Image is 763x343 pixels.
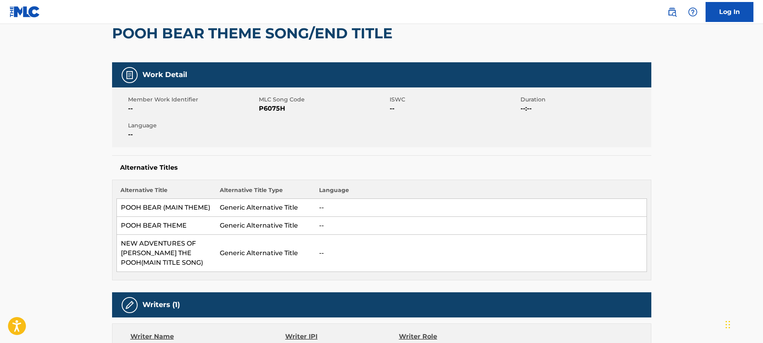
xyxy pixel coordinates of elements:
span: Duration [520,95,649,104]
img: MLC Logo [10,6,40,18]
td: -- [315,199,647,217]
span: Member Work Identifier [128,95,257,104]
th: Alternative Title Type [216,186,315,199]
span: P6075H [259,104,388,113]
iframe: Chat Widget [723,305,763,343]
img: search [667,7,677,17]
span: MLC Song Code [259,95,388,104]
h5: Writers (1) [142,300,180,309]
td: -- [315,217,647,235]
a: Public Search [664,4,680,20]
img: Work Detail [125,70,134,80]
h5: Alternative Titles [120,164,643,172]
h2: POOH BEAR THEME SONG/END TITLE [112,24,396,42]
th: Language [315,186,647,199]
span: -- [128,130,257,139]
div: Drag [726,313,730,337]
td: POOH BEAR (MAIN THEME) [116,199,216,217]
div: Writer Role [399,332,502,341]
span: -- [390,104,519,113]
img: Writers [125,300,134,310]
span: -- [128,104,257,113]
th: Alternative Title [116,186,216,199]
div: Writer IPI [285,332,399,341]
td: Generic Alternative Title [216,217,315,235]
img: help [688,7,698,17]
div: Help [685,4,701,20]
td: Generic Alternative Title [216,235,315,272]
td: NEW ADVENTURES OF [PERSON_NAME] THE POOH(MAIN TITLE SONG) [116,235,216,272]
td: POOH BEAR THEME [116,217,216,235]
span: ISWC [390,95,519,104]
span: --:-- [520,104,649,113]
td: -- [315,235,647,272]
a: Log In [706,2,753,22]
span: Language [128,121,257,130]
td: Generic Alternative Title [216,199,315,217]
h5: Work Detail [142,70,187,79]
div: Writer Name [130,332,286,341]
